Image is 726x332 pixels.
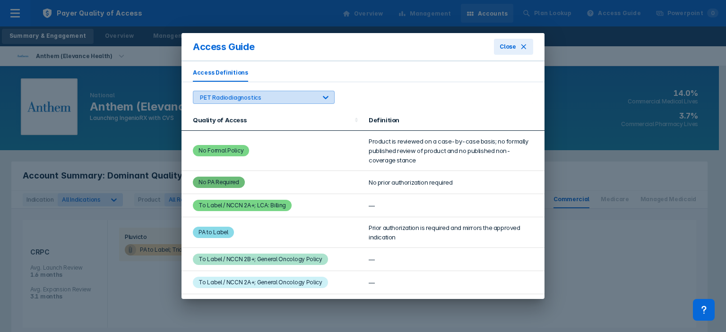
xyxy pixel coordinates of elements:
[193,177,245,188] span: No PA Required
[693,299,715,321] div: Contact Support
[193,254,328,265] span: To Label / NCCN 2B+; General Oncology Policy
[363,271,544,294] td: —
[193,116,352,124] div: Quality of Access
[363,248,544,271] td: —
[193,277,328,288] span: To Label / NCCN 2A+; General Oncology Policy
[363,131,544,171] td: Product is reviewed on a case-by-case basis; no formally published review of product and no publi...
[363,194,544,217] td: —
[193,145,249,156] span: No Formal Policy
[363,217,544,248] td: Prior authorization is required and mirrors the approved indication
[369,116,533,124] div: Definition
[494,39,533,55] button: Close
[500,43,516,51] span: Close
[193,200,292,211] span: To Label / NCCN 2A+; LCA: Billing
[193,64,248,82] span: Access Definitions
[200,94,316,101] div: PET Radiodiagnostics
[193,40,254,54] div: Access Guide
[193,227,234,238] span: PA to Label
[363,171,544,194] td: No prior authorization required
